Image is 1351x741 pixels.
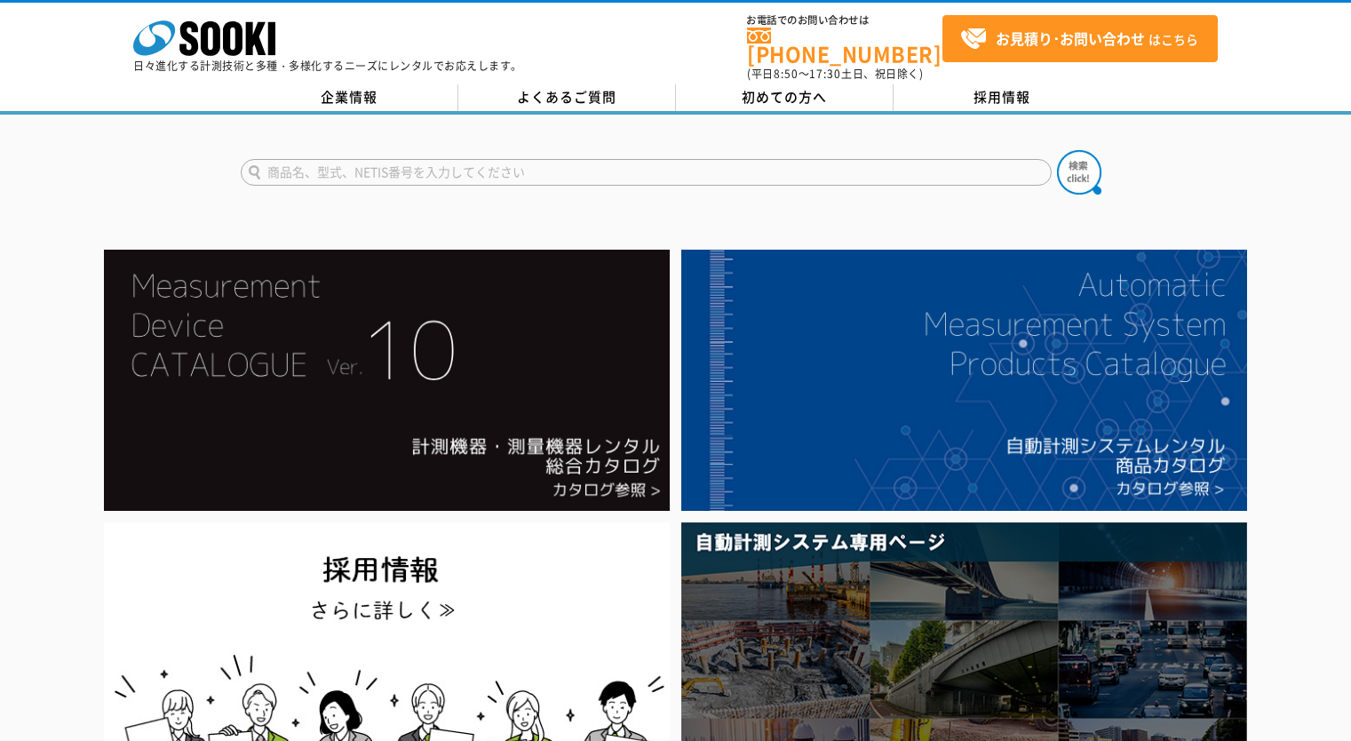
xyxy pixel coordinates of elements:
[681,250,1247,511] img: 自動計測システムカタログ
[104,250,670,511] img: Catalog Ver10
[809,66,841,82] span: 17:30
[676,84,894,111] a: 初めての方へ
[241,159,1052,186] input: 商品名、型式、NETIS番号を入力してください
[942,15,1218,62] a: お見積り･お問い合わせはこちら
[996,28,1145,49] strong: お見積り･お問い合わせ
[960,26,1198,52] span: はこちら
[747,15,942,26] span: お電話でのお問い合わせは
[458,84,676,111] a: よくあるご質問
[747,28,942,64] a: [PHONE_NUMBER]
[742,87,827,107] span: 初めての方へ
[133,60,522,71] p: 日々進化する計測技術と多種・多様化するニーズにレンタルでお応えします。
[894,84,1111,111] a: 採用情報
[1057,150,1101,195] img: btn_search.png
[774,66,799,82] span: 8:50
[747,66,923,82] span: (平日 ～ 土日、祝日除く)
[241,84,458,111] a: 企業情報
